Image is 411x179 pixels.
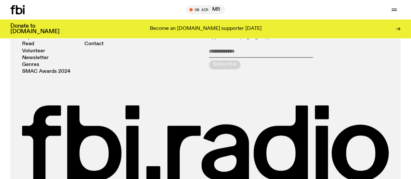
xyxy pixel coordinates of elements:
a: Read [22,42,34,46]
p: Become an [DOMAIN_NAME] supporter [DATE] [150,26,262,32]
button: Subscribe [209,60,240,69]
button: On AirM5 [186,5,225,14]
a: Contact [84,42,104,46]
a: Newsletter [22,56,49,60]
a: Volunteer [22,49,45,54]
h3: Donate to [DOMAIN_NAME] [10,23,59,34]
a: SMAC Awards 2024 [22,69,71,74]
a: Genres [22,62,39,67]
